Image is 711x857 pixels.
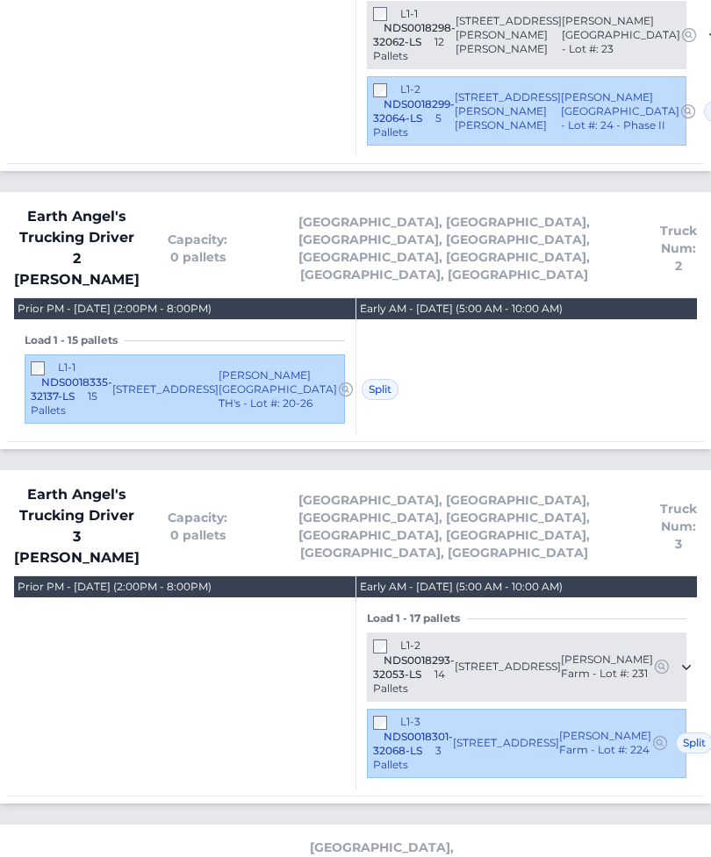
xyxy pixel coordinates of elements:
span: Truck Num: 3 [660,501,697,553]
span: Load 1 - 15 pallets [25,334,125,348]
span: L1-2 [400,83,420,96]
span: L1-3 [400,716,420,729]
div: Early AM - [DATE] (5:00 AM - 10:00 AM) [360,581,563,595]
span: 5 Pallets [373,112,442,139]
span: L1-1 [58,361,75,375]
span: Load 1 - 17 pallets [367,612,467,626]
span: [STREET_ADDRESS] [455,661,561,675]
span: [STREET_ADDRESS][PERSON_NAME][PERSON_NAME] [456,15,562,57]
div: Prior PM - [DATE] (2:00PM - 8:00PM) [18,303,212,317]
div: Prior PM - [DATE] (2:00PM - 8:00PM) [18,581,212,595]
span: NDS0018299-32064-LS [373,98,455,125]
span: Capacity: 0 pallets [168,232,227,267]
span: NDS0018298-32062-LS [373,22,456,49]
span: [PERSON_NAME][GEOGRAPHIC_DATA] - Lot #: 24 - Phase II [561,91,679,133]
span: 12 Pallets [373,36,444,63]
span: Truck Num: 2 [660,223,697,275]
span: NDS0018293-32053-LS [373,654,455,682]
span: Capacity: 0 pallets [168,510,227,545]
span: 3 Pallets [373,745,442,772]
span: [PERSON_NAME] Farm - Lot #: 231 [561,653,653,682]
span: 14 Pallets [373,668,445,696]
span: [STREET_ADDRESS][PERSON_NAME][PERSON_NAME] [455,91,561,133]
span: Earth Angel's Trucking Driver 2 [PERSON_NAME] [14,207,140,291]
span: [STREET_ADDRESS] [112,383,219,397]
span: L1-2 [400,639,420,653]
span: 15 Pallets [31,390,97,418]
span: [PERSON_NAME][GEOGRAPHIC_DATA] TH's - Lot #: 20-26 [219,369,337,411]
span: Earth Angel's Trucking Driver 3 [PERSON_NAME] [14,485,140,569]
span: L1-1 [400,8,418,21]
span: [GEOGRAPHIC_DATA], [GEOGRAPHIC_DATA], [GEOGRAPHIC_DATA], [GEOGRAPHIC_DATA], [GEOGRAPHIC_DATA], [G... [255,492,632,562]
span: [GEOGRAPHIC_DATA], [GEOGRAPHIC_DATA], [GEOGRAPHIC_DATA], [GEOGRAPHIC_DATA], [GEOGRAPHIC_DATA], [G... [255,214,632,284]
span: NDS0018335-32137-LS [31,376,112,404]
span: [STREET_ADDRESS] [453,737,559,751]
span: NDS0018301-32068-LS [373,731,453,758]
span: [PERSON_NAME] Farm - Lot #: 224 [559,730,651,758]
div: Early AM - [DATE] (5:00 AM - 10:00 AM) [360,303,563,317]
span: [PERSON_NAME][GEOGRAPHIC_DATA] - Lot #: 23 [562,15,680,57]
